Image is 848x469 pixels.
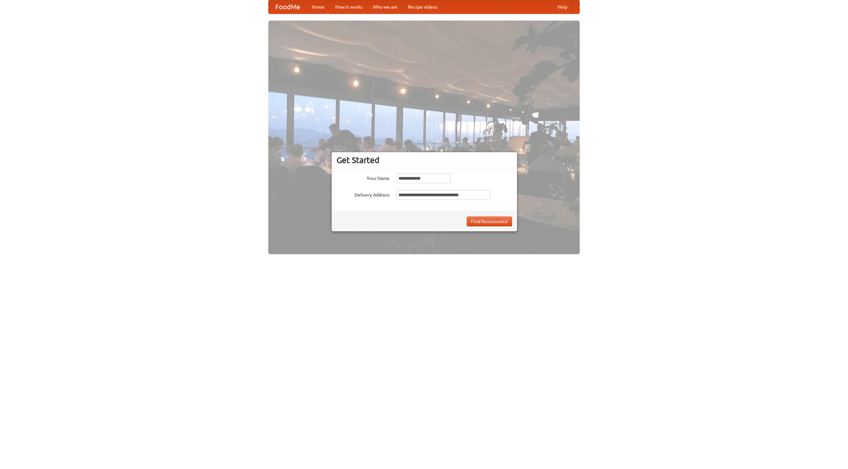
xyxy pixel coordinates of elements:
h3: Get Started [337,155,512,165]
a: Home [307,0,330,14]
a: How it works [330,0,368,14]
a: FoodMe [269,0,307,14]
a: Who we are [368,0,403,14]
a: Recipe videos [403,0,443,14]
label: Delivery Address [337,190,390,198]
a: Help [552,0,573,14]
label: Your Name [337,173,390,182]
button: Find Restaurants! [467,216,512,226]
